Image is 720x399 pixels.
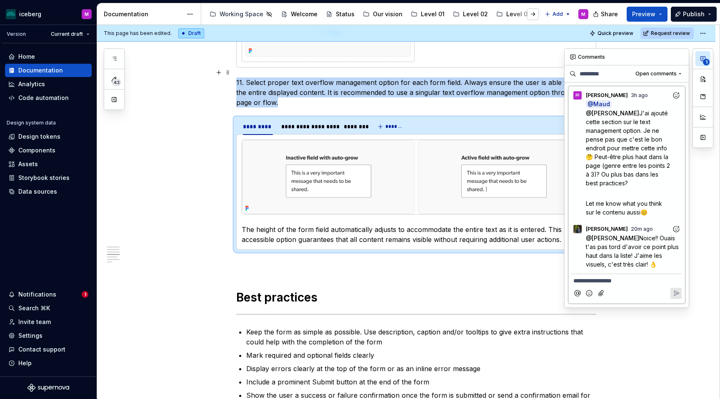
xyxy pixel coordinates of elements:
span: Current draft [51,31,83,37]
div: Design tokens [18,132,60,141]
p: Include a prominent Submit button at the end of the form [246,377,596,387]
p: Keep the form as simple as possible. Use description, caption and/or tooltips to give extra instr... [246,327,596,347]
div: Welcome [291,10,317,18]
p: Mark required and optional fields clearly [246,350,596,360]
p: 11. Select proper text overflow management option for each form field. Always ensure the user is ... [236,77,596,107]
span: Request review [651,30,690,37]
a: Code automation [5,91,92,105]
div: Version [7,31,26,37]
div: Code automation [18,94,69,102]
button: Quick preview [587,27,637,39]
div: Data sources [18,187,57,196]
a: Invite team [5,315,92,329]
a: Data sources [5,185,92,198]
a: Settings [5,329,92,342]
div: Components [18,146,55,155]
a: Design tokens [5,130,92,143]
span: 1 [82,291,88,298]
a: Storybook stories [5,171,92,185]
button: Publish [671,7,717,22]
div: Home [18,52,35,61]
button: Help [5,357,92,370]
div: iceberg [19,10,41,18]
div: Analytics [18,80,45,88]
button: Preview [627,7,667,22]
a: Documentation [5,64,92,77]
img: c59ca891-b45e-40c4-88f6-40fbcadff233.png [242,140,590,214]
span: 43 [112,79,121,86]
svg: Supernova Logo [27,384,69,392]
div: Draft [178,28,204,38]
p: The height of the form field automatically adjusts to accommodate the entire text as it is entere... [242,224,591,244]
a: Analytics [5,77,92,91]
a: Level 01 [407,7,448,21]
span: Share [601,10,618,18]
div: Working Space [220,10,263,18]
span: Quick preview [597,30,633,37]
a: Working Space [206,7,276,21]
div: Level 02 [463,10,488,18]
a: Components [5,144,92,157]
span: Add [552,11,563,17]
p: Display errors clearly at the top of the form or as an inline error message [246,364,596,374]
button: Contact support [5,343,92,356]
div: Storybook stories [18,174,70,182]
div: Design system data [7,120,56,126]
a: Status [322,7,358,21]
button: Current draft [47,28,93,40]
button: Search ⌘K [5,302,92,315]
div: Level 03 [506,10,531,18]
a: Assets [5,157,92,171]
div: Documentation [104,10,182,18]
a: Level 02 [450,7,491,21]
div: Contact support [18,345,65,354]
div: Documentation [18,66,63,75]
div: Help [18,359,32,367]
div: Page tree [206,6,540,22]
button: icebergM [2,5,95,23]
img: 418c6d47-6da6-4103-8b13-b5999f8989a1.png [6,9,16,19]
div: Invite team [18,318,51,326]
div: Settings [18,332,42,340]
div: Search ⌘K [18,304,50,312]
a: Our vision [360,7,406,21]
a: Home [5,50,92,63]
span: Preview [632,10,655,18]
button: Add [542,8,573,20]
section-item: Auto-grow [242,140,591,244]
div: Assets [18,160,38,168]
div: Our vision [373,10,402,18]
button: Notifications1 [5,288,92,301]
div: Status [336,10,355,18]
button: Request review [640,27,694,39]
h1: Best practices [236,290,596,305]
a: Level 03 [493,7,535,21]
div: M [85,11,89,17]
div: M [581,11,585,17]
span: This page has been edited. [104,30,172,37]
div: Notifications [18,290,56,299]
span: Publish [683,10,705,18]
div: Level 01 [421,10,445,18]
button: Share [589,7,623,22]
a: Welcome [277,7,321,21]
